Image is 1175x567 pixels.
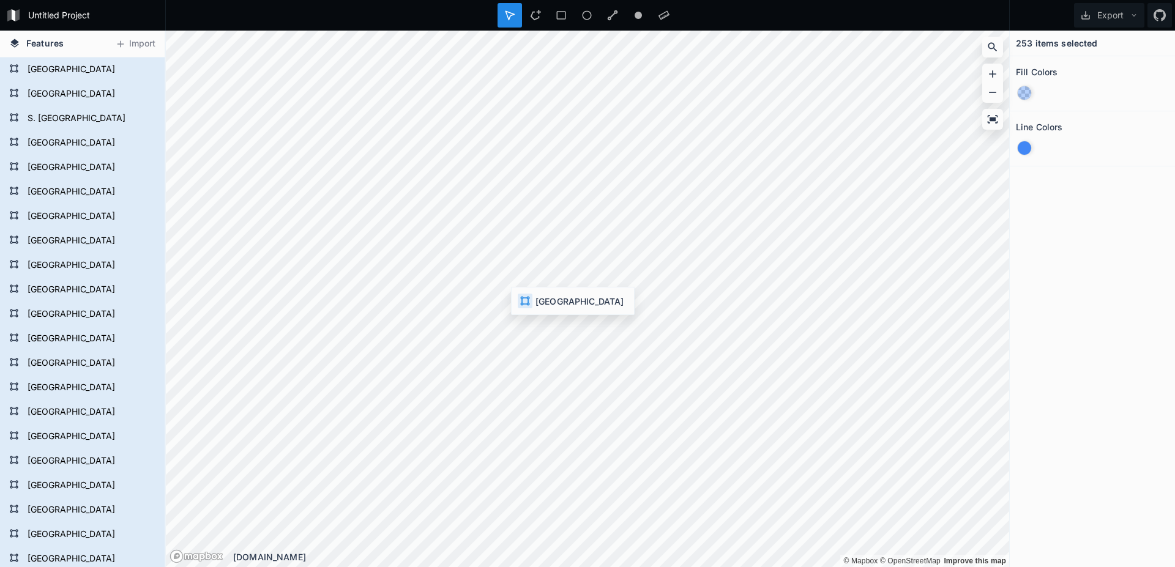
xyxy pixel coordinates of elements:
h2: Fill Colors [1016,62,1058,81]
a: Mapbox [843,557,878,565]
h2: Line Colors [1016,117,1063,136]
a: Map feedback [944,557,1006,565]
span: Features [26,37,64,50]
h4: 253 items selected [1016,37,1098,50]
div: [DOMAIN_NAME] [233,550,1009,563]
button: Export [1074,3,1144,28]
a: Mapbox logo [170,549,223,563]
a: OpenStreetMap [880,557,941,565]
button: Import [109,34,162,54]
